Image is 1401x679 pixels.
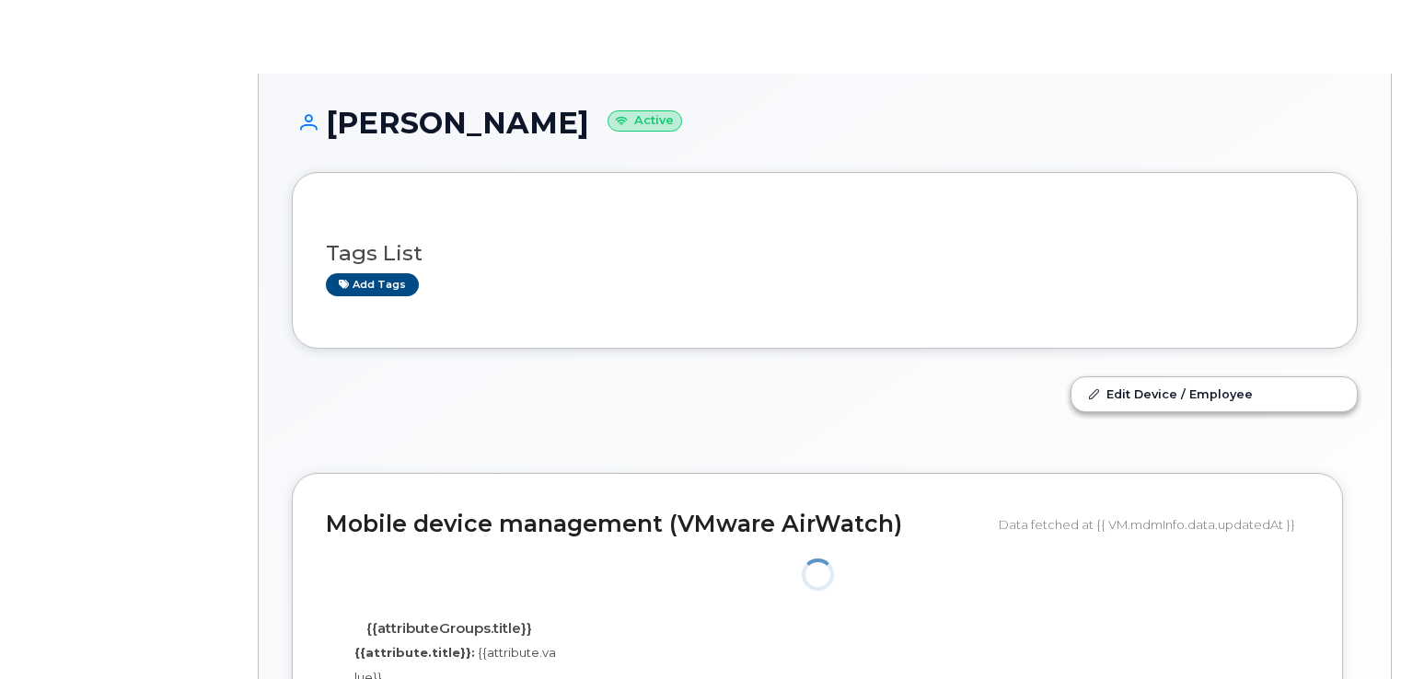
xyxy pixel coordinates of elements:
a: Add tags [326,273,419,296]
h4: {{attributeGroups.title}} [340,621,558,637]
small: Active [608,110,682,132]
h3: Tags List [326,242,1324,265]
h2: Mobile device management (VMware AirWatch) [326,512,985,537]
label: {{attribute.title}}: [354,644,475,662]
div: Data fetched at {{ VM.mdmInfo.data.updatedAt }} [999,507,1309,542]
a: Edit Device / Employee [1071,377,1357,410]
h1: [PERSON_NAME] [292,107,1358,139]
